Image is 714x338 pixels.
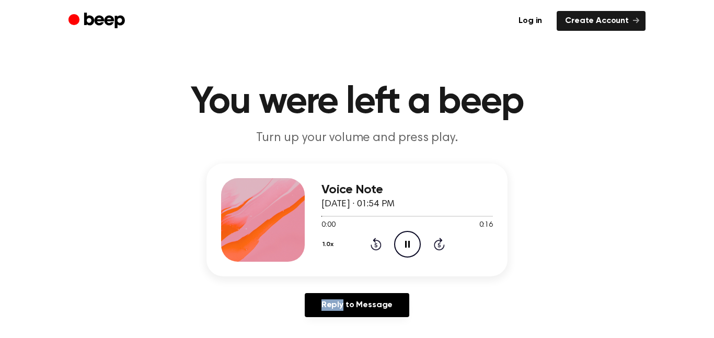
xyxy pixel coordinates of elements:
[89,84,625,121] h1: You were left a beep
[305,293,409,317] a: Reply to Message
[479,220,493,231] span: 0:16
[156,130,558,147] p: Turn up your volume and press play.
[68,11,128,31] a: Beep
[321,183,493,197] h3: Voice Note
[557,11,646,31] a: Create Account
[321,220,335,231] span: 0:00
[321,236,338,253] button: 1.0x
[510,11,550,31] a: Log in
[321,200,395,209] span: [DATE] · 01:54 PM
